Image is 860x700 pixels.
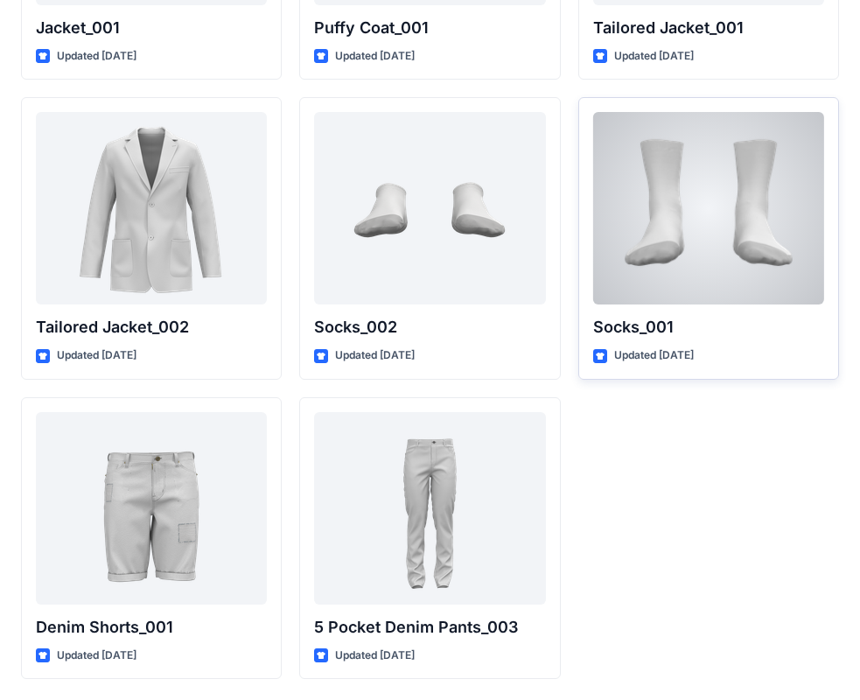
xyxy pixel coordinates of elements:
p: Socks_001 [593,315,824,339]
a: 5 Pocket Denim Pants_003 [314,412,545,605]
p: Updated [DATE] [614,47,694,66]
p: 5 Pocket Denim Pants_003 [314,615,545,640]
a: Tailored Jacket_002 [36,112,267,304]
p: Updated [DATE] [614,346,694,365]
p: Updated [DATE] [335,346,415,365]
p: Denim Shorts_001 [36,615,267,640]
p: Updated [DATE] [57,346,136,365]
p: Puffy Coat_001 [314,16,545,40]
p: Updated [DATE] [335,47,415,66]
p: Tailored Jacket_002 [36,315,267,339]
p: Jacket_001 [36,16,267,40]
a: Denim Shorts_001 [36,412,267,605]
p: Socks_002 [314,315,545,339]
a: Socks_002 [314,112,545,304]
p: Tailored Jacket_001 [593,16,824,40]
p: Updated [DATE] [57,47,136,66]
p: Updated [DATE] [335,647,415,665]
a: Socks_001 [593,112,824,304]
p: Updated [DATE] [57,647,136,665]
